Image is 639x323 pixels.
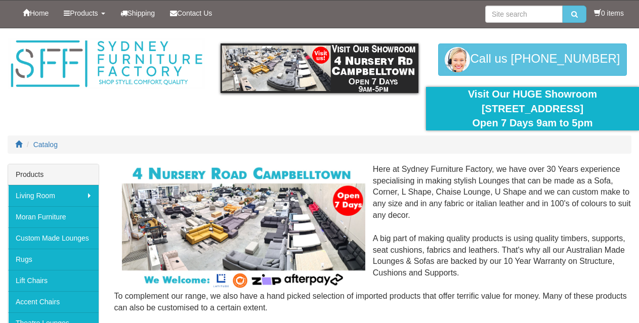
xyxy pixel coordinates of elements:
a: Contact Us [162,1,220,26]
a: Lift Chairs [8,270,99,291]
a: Rugs [8,249,99,270]
li: 0 items [594,8,624,18]
a: Catalog [33,141,58,149]
a: Moran Furniture [8,206,99,227]
a: Home [15,1,56,26]
a: Shipping [113,1,163,26]
img: Sydney Furniture Factory [8,38,205,89]
a: Products [56,1,112,26]
div: Products [8,164,99,185]
img: Corner Modular Lounges [122,164,365,290]
img: showroom.gif [221,43,418,93]
span: Contact Us [177,9,212,17]
span: Shipping [127,9,155,17]
a: Custom Made Lounges [8,227,99,249]
span: Home [30,9,49,17]
a: Living Room [8,185,99,206]
div: Visit Our HUGE Showroom [STREET_ADDRESS] Open 7 Days 9am to 5pm [434,87,631,130]
span: Products [70,9,98,17]
a: Accent Chairs [8,291,99,312]
input: Site search [485,6,563,23]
